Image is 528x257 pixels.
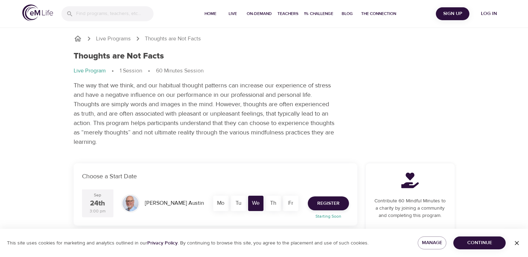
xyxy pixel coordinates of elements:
[453,236,506,249] button: Continue
[304,10,333,17] span: 1% Challenge
[96,35,131,43] a: Live Programs
[475,9,503,18] span: Log in
[392,228,428,241] a: Learn More
[22,5,53,21] img: logo
[145,35,201,43] p: Thoughts are Not Facts
[147,240,178,246] a: Privacy Policy
[224,10,241,17] span: Live
[247,10,272,17] span: On-Demand
[472,7,506,20] button: Log in
[308,196,349,210] button: Register
[120,67,142,75] p: 1 Session
[317,199,340,208] span: Register
[459,239,500,247] span: Continue
[361,10,396,17] span: The Connection
[423,239,441,247] span: Manage
[74,51,164,61] h1: Thoughts are Not Facts
[283,196,298,211] div: Fr
[374,197,446,219] p: Contribute 60 Mindful Minutes to a charity by joining a community and completing this program.
[142,196,207,210] div: [PERSON_NAME] Austin
[339,10,356,17] span: Blog
[439,9,467,18] span: Sign Up
[90,198,105,209] div: 24th
[304,213,353,219] p: Starting Soon
[82,172,349,181] p: Choose a Start Date
[202,10,219,17] span: Home
[231,196,246,211] div: Tu
[277,10,298,17] span: Teachers
[74,67,106,75] p: Live Program
[436,7,469,20] button: Sign Up
[418,236,447,249] button: Manage
[213,196,229,211] div: Mo
[266,196,281,211] div: Th
[74,67,455,75] nav: breadcrumb
[94,192,101,198] div: Sep
[76,6,154,21] input: Find programs, teachers, etc...
[74,34,455,43] nav: breadcrumb
[74,81,335,147] p: The way that we think, and our habitual thought patterns can increase our experience of stress an...
[90,208,106,214] div: 3:00 pm
[248,196,263,211] div: We
[156,67,203,75] p: 60 Minutes Session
